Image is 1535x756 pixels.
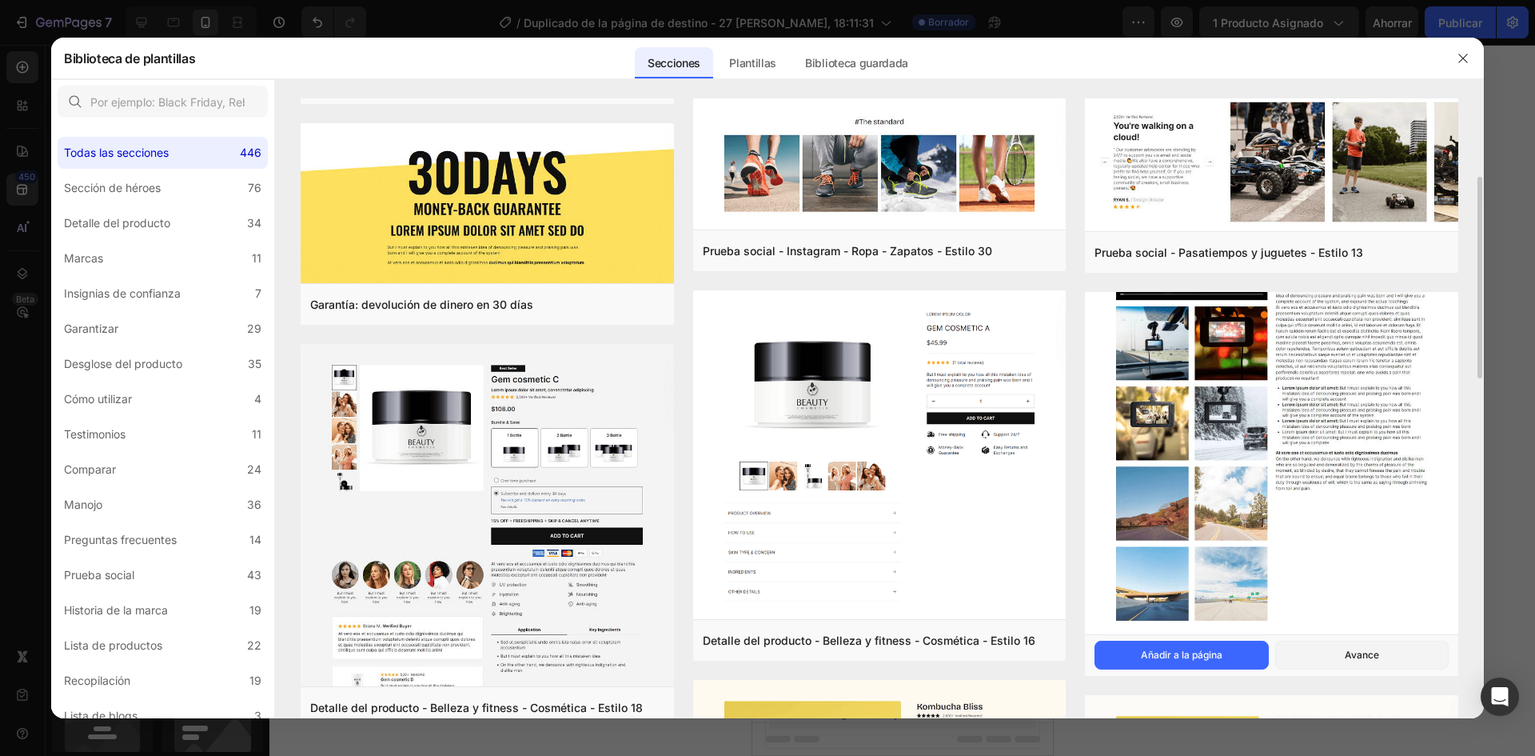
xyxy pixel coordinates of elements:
button: Añadir a la página [1094,641,1268,670]
font: Recopilación [64,674,130,687]
font: 35 [248,357,261,370]
font: Prueba social - Pasatiempos y juguetes - Estilo 13 [1094,246,1363,259]
font: Historia de la marca [64,603,168,617]
font: Todas las secciones [64,146,169,159]
font: desde URL o imagen [103,609,196,621]
font: 7 [255,286,261,300]
div: S/. 259.00 [8,390,92,423]
font: 36 [247,498,261,511]
font: Luego arrastra y suelta elementos [72,663,226,675]
font: Testimonios [64,427,126,441]
font: 11 [252,251,261,265]
font: Cómo utilizar [64,392,132,406]
img: g30.png [301,123,674,287]
font: 4 [254,392,261,406]
font: Preguntas frecuentes [64,533,177,546]
img: sp13.png [1085,90,1458,234]
font: Detalle del producto - Belleza y fitness - Cosmética - Estilo 18 [310,702,643,715]
font: Añadir sección [20,500,98,514]
font: Añadir sección en blanco [83,644,218,658]
font: Garantía: devolución de dinero en 30 días [310,298,533,312]
font: Comparar [64,462,116,476]
font: 19 [249,674,261,687]
div: Buy it now [125,433,177,453]
font: 446 [240,146,261,159]
button: Avance [1275,641,1449,670]
font: 11 [252,427,261,441]
font: Prueba social [64,568,134,582]
font: 14 [249,533,261,546]
font: 24 [247,462,261,476]
font: inspirado por expertos en CRO [80,554,218,566]
font: Secciones [648,56,700,70]
font: Desglose del producto [64,357,182,370]
font: 29 [247,322,261,335]
font: 43 [247,568,261,582]
font: 22 [247,638,261,652]
div: S/. 318.00 [98,393,160,419]
font: 19 [249,603,261,617]
font: Plantillas [729,56,776,70]
font: Garantizar [64,322,118,335]
font: Insignias de confianza [64,286,181,300]
font: Biblioteca guardada [805,56,908,70]
font: 76 [248,181,261,194]
font: Generar diseño [110,590,191,603]
font: Lista de blogs [64,709,138,722]
font: Avance [1345,649,1379,661]
img: sp30.png [693,96,1067,233]
font: Marcas [64,251,103,265]
font: Añadir a la página [1141,649,1222,661]
font: Lista de productos [64,638,162,652]
div: Abrir Intercom Messenger [1481,678,1519,716]
font: Manojo [64,498,102,511]
span: Mobile ( 376 px) [80,8,149,24]
font: Detalle del producto - Belleza y fitness - Cosmética - Estilo 16 [703,634,1035,648]
font: [PERSON_NAME] [105,535,197,549]
input: Por ejemplo: Black Friday, Rebajas, etc. [58,86,268,118]
img: pd13.png [301,344,674,742]
img: pd11.png [693,290,1067,622]
font: Sección de héroes [64,181,161,194]
font: 3 [254,709,261,722]
font: Detalle del producto [64,216,170,230]
font: Biblioteca de plantillas [64,50,195,66]
font: Prueba social - Instagram - Ropa - Zapatos - Estilo 30 [703,244,992,258]
font: 34 [247,216,261,230]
